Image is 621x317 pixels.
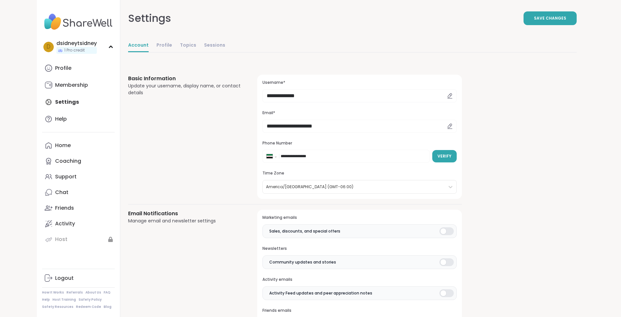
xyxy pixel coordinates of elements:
[67,290,83,295] a: Referrals
[262,246,456,251] h3: Newsletters
[56,40,97,47] div: dsidneytsidney
[42,290,64,295] a: How It Works
[437,153,451,159] span: Verify
[128,218,242,224] div: Manage email and newsletter settings
[262,80,456,85] h3: Username*
[128,83,242,96] div: Update your username, display name, or contact details
[55,220,75,227] div: Activity
[128,39,149,52] a: Account
[76,305,101,309] a: Redeem Code
[55,236,67,243] div: Host
[79,297,102,302] a: Safety Policy
[104,290,111,295] a: FAQ
[55,142,71,149] div: Home
[47,43,51,51] span: d
[524,11,577,25] button: Save Changes
[42,305,73,309] a: Safety Resources
[262,141,456,146] h3: Phone Number
[262,171,456,176] h3: Time Zone
[42,169,115,185] a: Support
[55,204,74,212] div: Friends
[42,60,115,76] a: Profile
[55,173,77,180] div: Support
[42,10,115,33] img: ShareWell Nav Logo
[156,39,172,52] a: Profile
[42,216,115,232] a: Activity
[128,210,242,218] h3: Email Notifications
[42,77,115,93] a: Membership
[42,138,115,153] a: Home
[269,259,336,265] span: Community updates and stories
[42,297,50,302] a: Help
[42,200,115,216] a: Friends
[534,15,566,21] span: Save Changes
[204,39,225,52] a: Sessions
[262,110,456,116] h3: Email*
[128,75,242,83] h3: Basic Information
[64,48,85,53] span: 1 Pro credit
[262,215,456,220] h3: Marketing emails
[104,305,111,309] a: Blog
[42,111,115,127] a: Help
[42,185,115,200] a: Chat
[55,65,71,72] div: Profile
[42,232,115,247] a: Host
[432,150,457,162] button: Verify
[55,189,68,196] div: Chat
[55,115,67,123] div: Help
[85,290,101,295] a: About Us
[269,228,340,234] span: Sales, discounts, and special offers
[128,10,171,26] div: Settings
[269,290,372,296] span: Activity Feed updates and peer appreciation notes
[262,308,456,313] h3: Friends emails
[55,82,88,89] div: Membership
[52,297,76,302] a: Host Training
[262,277,456,282] h3: Activity emails
[42,270,115,286] a: Logout
[55,158,81,165] div: Coaching
[42,153,115,169] a: Coaching
[55,275,74,282] div: Logout
[180,39,196,52] a: Topics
